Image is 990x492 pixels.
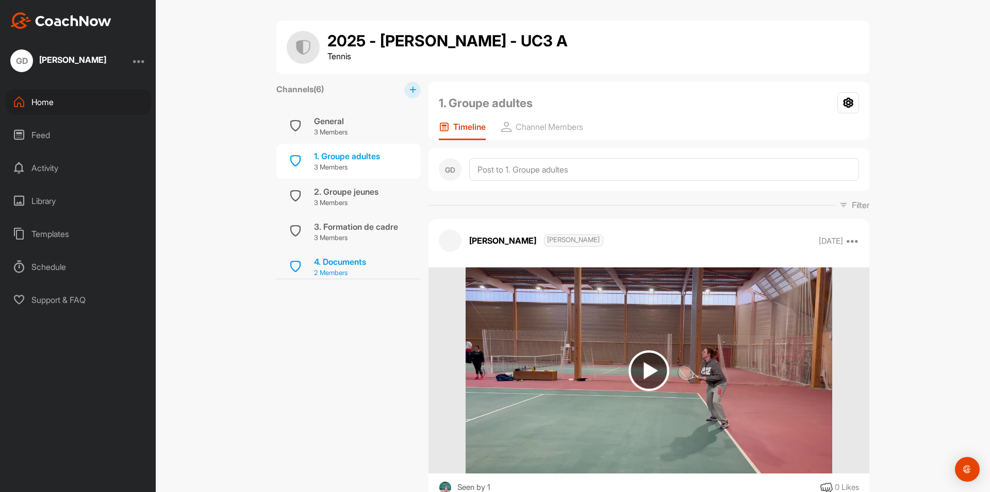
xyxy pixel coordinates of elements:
div: 4. Documents [314,256,366,268]
p: [PERSON_NAME] [469,234,603,247]
div: GD [10,49,33,72]
p: Timeline [453,122,486,132]
div: 2. Groupe jeunes [314,185,378,198]
p: 3 Members [314,198,378,208]
img: CoachNow [10,12,111,29]
p: Filter [852,199,869,211]
div: [PERSON_NAME] [39,56,106,64]
img: group [287,31,320,64]
span: [PERSON_NAME] [544,234,603,247]
div: Templates [6,221,151,247]
h1: 2025 - [PERSON_NAME] - UC3 A [327,32,568,50]
img: media [466,267,832,473]
p: 3 Members [314,233,398,243]
p: [DATE] [819,236,843,246]
label: Channels ( 6 ) [276,83,324,95]
div: 3. Formation de cadre [314,220,398,233]
div: Library [6,188,151,214]
div: Support & FAQ [6,287,151,313]
div: Schedule [6,254,151,280]
p: Channel Members [516,122,583,132]
div: Feed [6,122,151,148]
p: 3 Members [314,127,348,138]
p: Tennis [327,50,568,62]
div: Activity [6,155,151,181]
div: General [314,115,348,127]
div: GD [439,158,461,181]
p: 3 Members [314,162,380,173]
div: Home [6,89,151,115]
div: Open Intercom Messenger [955,457,980,482]
div: 1. Groupe adultes [314,150,380,162]
h2: 1. Groupe adultes [439,94,533,112]
p: 2 Members [314,268,366,278]
img: play [629,350,669,391]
